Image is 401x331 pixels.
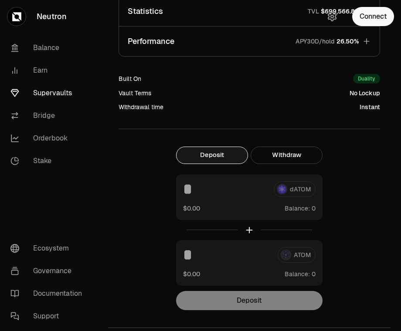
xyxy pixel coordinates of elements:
[128,5,163,17] p: Statistics
[296,37,335,46] p: APY30D/hold
[308,7,319,16] p: TVL
[183,270,200,279] button: $0.00
[336,37,359,46] span: 26.50%
[251,147,323,164] button: Withdraw
[350,89,380,97] div: No Lockup
[3,260,94,282] a: Governance
[3,150,94,172] a: Stake
[3,104,94,127] a: Bridge
[3,127,94,150] a: Orderbook
[3,237,94,260] a: Ecosystem
[119,74,141,83] div: Built On
[3,82,94,104] a: Supervaults
[119,103,163,111] div: Withdrawal time
[183,204,200,213] button: $0.00
[119,89,151,97] div: Vault Terms
[3,282,94,305] a: Documentation
[3,305,94,328] a: Support
[285,204,310,213] span: Balance:
[353,74,380,84] div: Duality
[285,270,310,278] span: Balance:
[3,37,94,59] a: Balance
[3,59,94,82] a: Earn
[176,147,248,164] button: Deposit
[360,103,380,111] div: Instant
[352,7,394,26] button: Connect
[128,35,174,47] p: Performance
[119,27,380,56] button: PerformanceAPY30D/hold26.50%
